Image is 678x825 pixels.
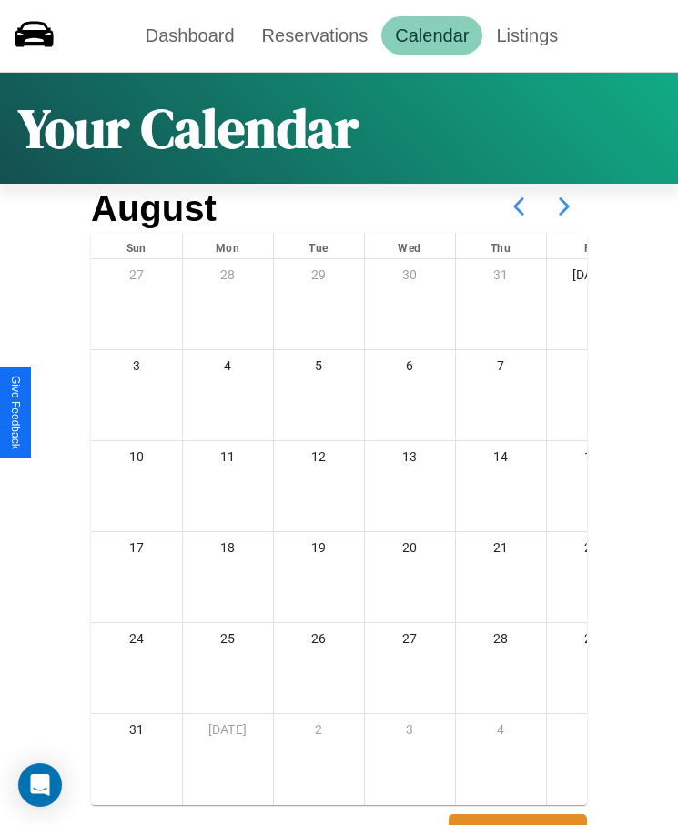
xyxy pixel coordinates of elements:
a: Reservations [248,16,382,55]
div: 15 [547,441,637,478]
a: Calendar [381,16,482,55]
h1: Your Calendar [18,91,359,166]
div: Mon [183,233,273,258]
a: Dashboard [132,16,248,55]
div: 8 [547,350,637,387]
div: 31 [456,259,546,297]
div: 12 [274,441,364,478]
h2: August [91,188,217,229]
div: 18 [183,532,273,569]
a: Listings [482,16,572,55]
div: 19 [274,532,364,569]
div: 4 [183,350,273,387]
div: 24 [91,623,182,660]
div: [DATE] [547,259,637,297]
div: 5 [547,714,637,751]
div: Sun [91,233,182,258]
div: 29 [274,259,364,297]
div: 22 [547,532,637,569]
div: 25 [183,623,273,660]
div: 3 [365,714,455,751]
div: 20 [365,532,455,569]
div: 21 [456,532,546,569]
div: 7 [456,350,546,387]
div: Thu [456,233,546,258]
div: 11 [183,441,273,478]
div: 3 [91,350,182,387]
div: 6 [365,350,455,387]
div: Wed [365,233,455,258]
div: 28 [183,259,273,297]
div: 29 [547,623,637,660]
div: 17 [91,532,182,569]
div: 26 [274,623,364,660]
div: 30 [365,259,455,297]
div: 27 [91,259,182,297]
div: Give Feedback [9,376,22,449]
div: 28 [456,623,546,660]
div: 31 [91,714,182,751]
div: 4 [456,714,546,751]
div: [DATE] [183,714,273,751]
div: 5 [274,350,364,387]
div: Fri [547,233,637,258]
div: Tue [274,233,364,258]
div: 10 [91,441,182,478]
div: 14 [456,441,546,478]
div: 27 [365,623,455,660]
div: 2 [274,714,364,751]
div: Open Intercom Messenger [18,763,62,807]
div: 13 [365,441,455,478]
